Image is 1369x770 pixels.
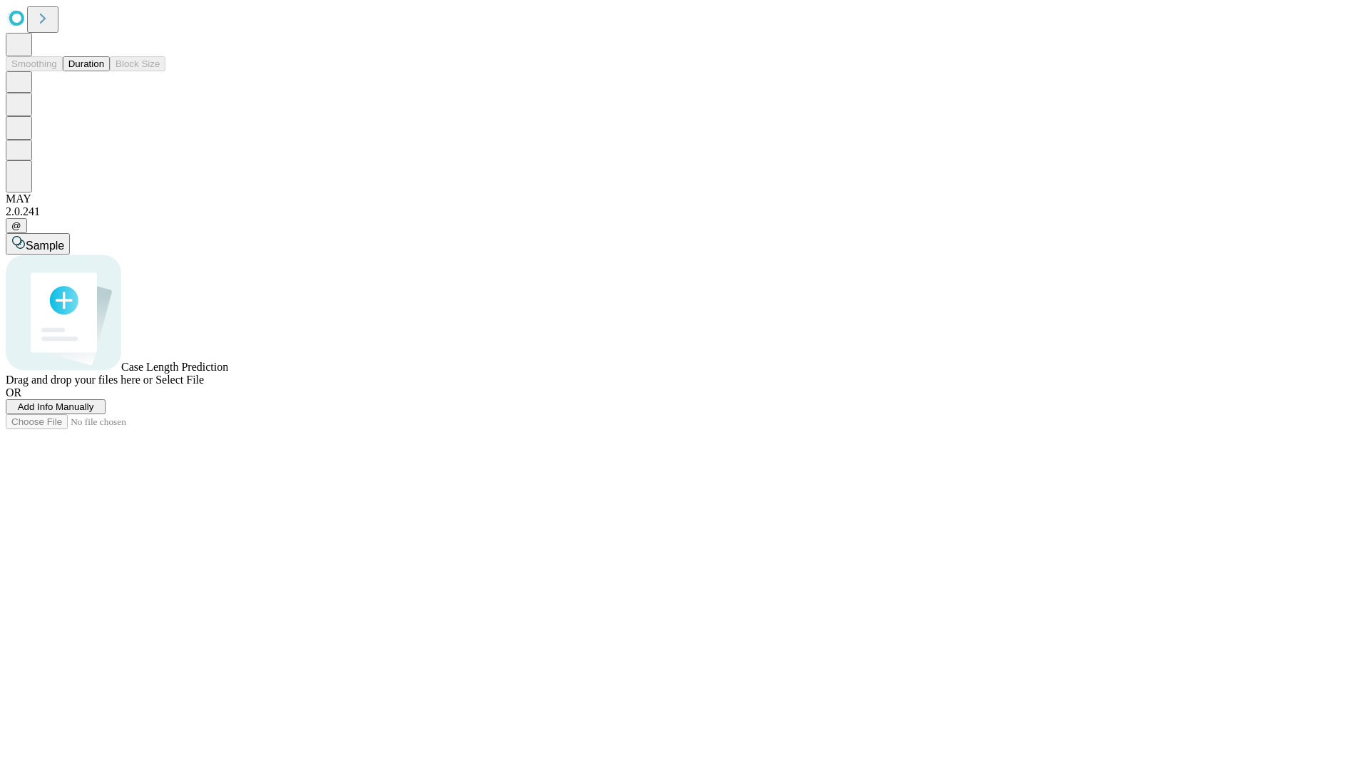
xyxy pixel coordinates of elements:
[110,56,165,71] button: Block Size
[6,205,1363,218] div: 2.0.241
[121,361,228,373] span: Case Length Prediction
[155,374,204,386] span: Select File
[11,220,21,231] span: @
[26,240,64,252] span: Sample
[63,56,110,71] button: Duration
[6,374,153,386] span: Drag and drop your files here or
[6,233,70,255] button: Sample
[6,192,1363,205] div: MAY
[6,218,27,233] button: @
[6,56,63,71] button: Smoothing
[6,399,106,414] button: Add Info Manually
[18,401,94,412] span: Add Info Manually
[6,386,21,399] span: OR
